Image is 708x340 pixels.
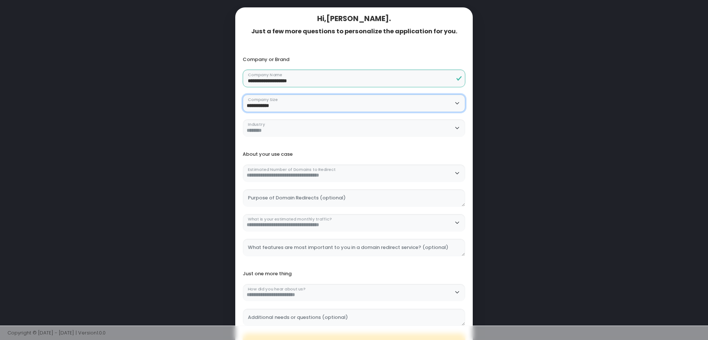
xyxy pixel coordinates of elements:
div: Just a few more questions to personalize the application for you. [243,28,466,35]
div: Hi, [PERSON_NAME] . [243,14,466,23]
div: Company or Brand [243,57,466,63]
div: About your use case [243,151,466,157]
span: Copyright © [DATE] - [DATE] | Version 1.0.0 [7,329,106,336]
div: Just one more thing [243,271,466,277]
